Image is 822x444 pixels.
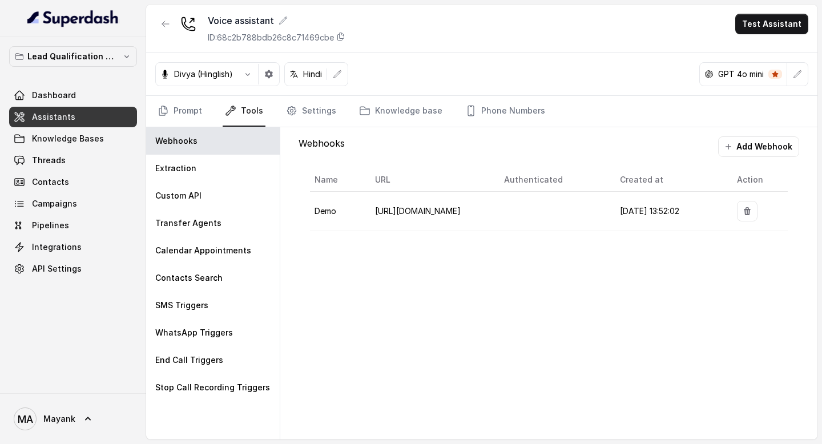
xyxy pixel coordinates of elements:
[27,50,119,63] p: Lead Qualification AI Call
[495,168,611,192] th: Authenticated
[32,111,75,123] span: Assistants
[155,135,198,147] p: Webhooks
[208,32,334,43] p: ID: 68c2b788bdb26c8c71469cbe
[208,14,345,27] div: Voice assistant
[284,96,339,127] a: Settings
[303,68,322,80] p: Hindi
[728,168,788,192] th: Action
[9,85,137,106] a: Dashboard
[155,190,202,201] p: Custom API
[43,413,75,425] span: Mayank
[299,136,345,157] p: Webhooks
[315,206,336,216] span: Demo
[9,215,137,236] a: Pipelines
[155,217,221,229] p: Transfer Agents
[9,46,137,67] button: Lead Qualification AI Call
[155,327,233,338] p: WhatsApp Triggers
[32,155,66,166] span: Threads
[155,300,208,311] p: SMS Triggers
[32,220,69,231] span: Pipelines
[155,354,223,366] p: End Call Triggers
[32,90,76,101] span: Dashboard
[155,382,270,393] p: Stop Call Recording Triggers
[718,136,799,157] button: Add Webhook
[375,206,461,216] span: [URL][DOMAIN_NAME]
[155,245,251,256] p: Calendar Appointments
[32,263,82,275] span: API Settings
[32,176,69,188] span: Contacts
[735,14,808,34] button: Test Assistant
[9,128,137,149] a: Knowledge Bases
[27,9,119,27] img: light.svg
[9,193,137,214] a: Campaigns
[357,96,445,127] a: Knowledge base
[155,163,196,174] p: Extraction
[310,168,366,192] th: Name
[366,168,495,192] th: URL
[9,237,137,257] a: Integrations
[9,150,137,171] a: Threads
[32,241,82,253] span: Integrations
[18,413,33,425] text: MA
[155,96,204,127] a: Prompt
[223,96,265,127] a: Tools
[155,272,223,284] p: Contacts Search
[704,70,714,79] svg: openai logo
[174,68,233,80] p: Divya (Hinglish)
[9,172,137,192] a: Contacts
[611,168,728,192] th: Created at
[32,133,104,144] span: Knowledge Bases
[463,96,547,127] a: Phone Numbers
[620,206,679,216] span: [DATE] 13:52:02
[9,107,137,127] a: Assistants
[9,259,137,279] a: API Settings
[155,96,808,127] nav: Tabs
[32,198,77,209] span: Campaigns
[718,68,764,80] p: GPT 4o mini
[9,403,137,435] a: Mayank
